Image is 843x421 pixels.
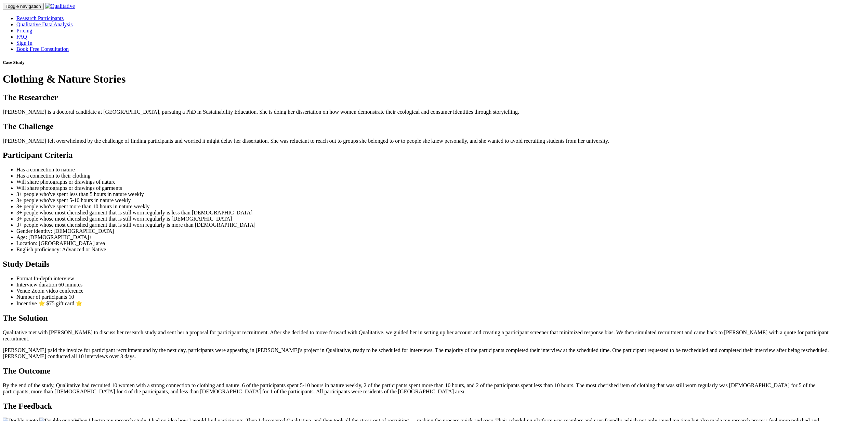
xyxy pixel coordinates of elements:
span: Format [16,276,32,281]
li: 3+ people who've spent less than 5 hours in nature weekly [16,191,840,197]
span: 60 minutes [58,282,83,287]
h2: The Challenge [3,122,840,131]
span: Toggle navigation [5,4,41,9]
li: 3+ people whose most cherished garment that is still worn regularly is less than [DEMOGRAPHIC_DATA] [16,210,840,216]
li: Will share photographs or drawings of nature [16,179,840,185]
h2: Study Details [3,259,840,269]
li: Gender identity: [DEMOGRAPHIC_DATA] [16,228,840,234]
button: Toggle navigation [3,3,44,10]
li: Has a connection to nature [16,167,840,173]
h5: Case Study [3,60,840,65]
a: FAQ [16,34,27,40]
h2: Participant Criteria [3,151,840,160]
iframe: Chat Widget [809,388,843,421]
span: In-depth interview [34,276,74,281]
li: Will share photographs or drawings of garments [16,185,840,191]
p: [PERSON_NAME] felt overwhelmed by the challenge of finding participants and worried it might dela... [3,138,840,144]
h2: The Solution [3,313,840,323]
li: English proficiency: Advanced or Native [16,247,840,253]
li: Age: [DEMOGRAPHIC_DATA]+ [16,234,840,240]
li: 3+ people whose most cherished garment that is still worn regularly is more than [DEMOGRAPHIC_DATA] [16,222,840,228]
span: Zoom video conference [31,288,83,294]
li: 3+ people whose most cherished garment that is still worn regularly is [DEMOGRAPHIC_DATA] [16,216,840,222]
span: Number of participants [16,294,67,300]
a: Sign In [16,40,32,46]
p: [PERSON_NAME] is a doctoral candidate at [GEOGRAPHIC_DATA], pursuing a PhD in Sustainability Educ... [3,109,840,115]
span: Venue [16,288,30,294]
h2: The Researcher [3,93,840,102]
h2: The Feedback [3,402,840,411]
li: Has a connection to their clothing [16,173,840,179]
li: 3+ people who've spent 5-10 hours in nature weekly [16,197,840,204]
span: Incentive [16,300,37,306]
span: 10 [68,294,74,300]
h2: The Outcome [3,366,840,376]
p: Qualitative met with [PERSON_NAME] to discuss her research study and sent her a proposal for part... [3,329,840,342]
span: ⭐ $75 gift card ⭐ [38,300,83,306]
a: Book Free Consultation [16,46,69,52]
span: Interview duration [16,282,57,287]
li: 3+ people who've spent more than 10 hours in nature weekly [16,204,840,210]
h1: Clothing & Nature Stories [3,73,840,85]
li: Location: [GEOGRAPHIC_DATA] area [16,240,840,247]
a: Qualitative Data Analysis [16,22,73,27]
img: Qualitative [45,3,75,9]
a: Pricing [16,28,32,33]
a: Research Participants [16,15,64,21]
p: By the end of the study, Qualitative had recruited 10 women with a strong connection to clothing ... [3,382,840,395]
p: [PERSON_NAME] paid the invoice for participant recruitment and by the next day, participants were... [3,347,840,360]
